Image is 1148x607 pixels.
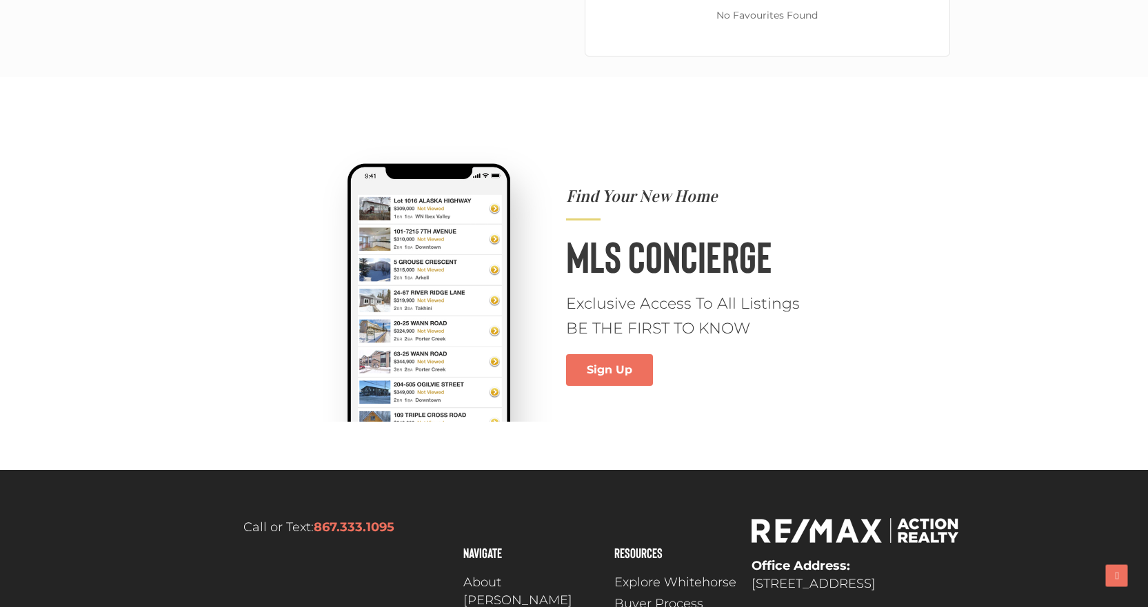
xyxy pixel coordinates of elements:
a: 867.333.1095 [314,519,394,535]
p: No Favourites Found [585,7,949,24]
span: Explore Whitehorse [614,573,736,592]
span: Sign Up [587,364,632,375]
a: Explore Whitehorse [614,573,738,592]
strong: Office Address: [752,558,850,573]
p: Exclusive Access To All Listings BE THE FIRST TO KNOW [566,291,826,340]
h4: Resources [614,546,738,559]
a: Sign Up [566,354,653,386]
p: Call or Text: [188,518,450,537]
h4: Find Your New Home [566,188,826,205]
h2: MLS Concierge [566,234,826,278]
h4: Navigate [463,546,601,559]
